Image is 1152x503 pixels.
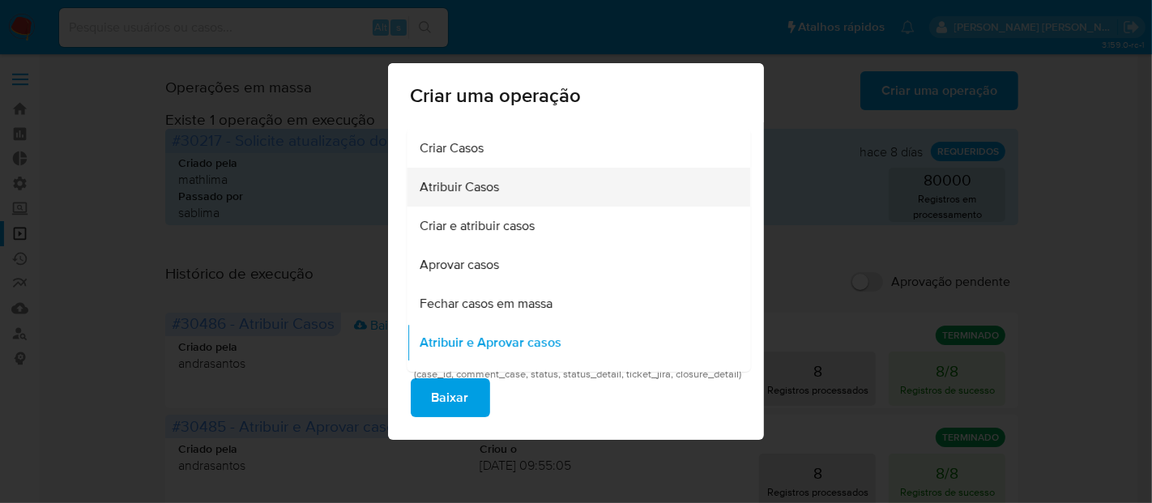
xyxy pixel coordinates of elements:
span: Atribuir Casos [420,179,499,195]
span: Criar e atribuir casos [420,218,535,234]
span: Fechar casos em massa [420,296,553,312]
span: (case_id, comment_case, status, status_detail, ticket_jira, closure_detail) [414,370,745,378]
span: Aprovar casos [420,257,499,273]
span: Criar uma operação [411,86,742,105]
span: Baixar [432,380,469,416]
span: Criar Casos [420,140,484,156]
button: Baixar [411,378,490,417]
span: Atribuir e Aprovar casos [420,335,561,351]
